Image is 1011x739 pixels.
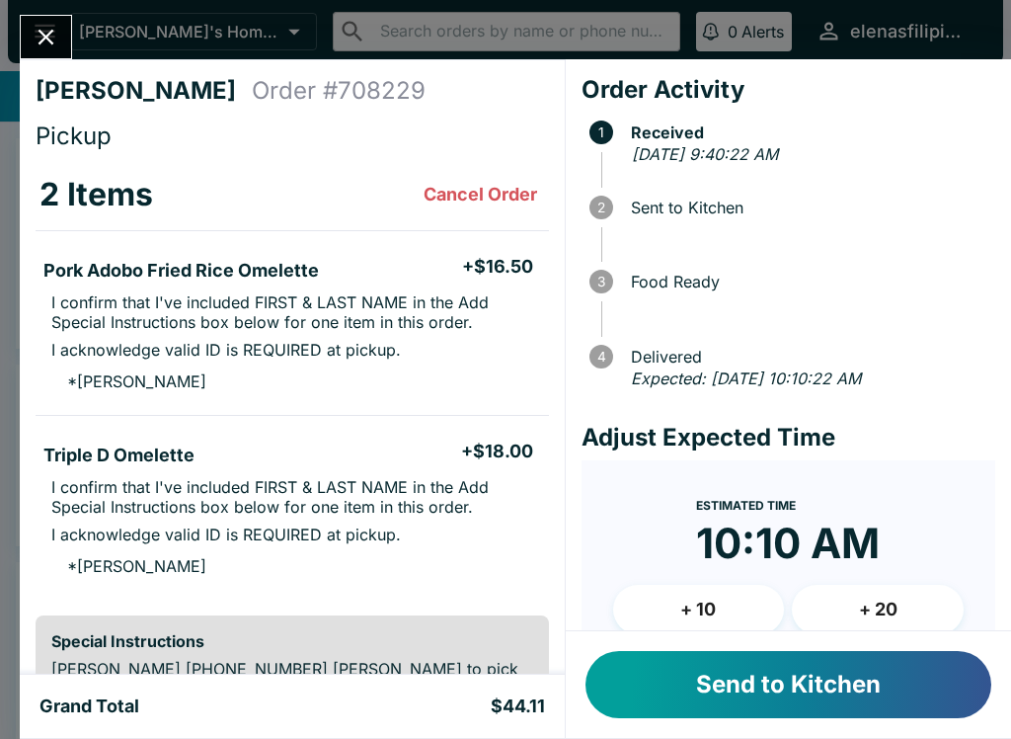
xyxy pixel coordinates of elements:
span: Estimated Time [696,498,796,513]
button: + 10 [613,585,785,634]
p: I confirm that I've included FIRST & LAST NAME in the Add Special Instructions box below for one ... [51,292,533,332]
p: * [PERSON_NAME] [51,371,206,391]
h4: Adjust Expected Time [582,423,995,452]
span: Pickup [36,122,112,150]
h5: $44.11 [491,695,545,718]
text: 3 [597,274,605,289]
text: 4 [596,349,605,365]
h4: Order # 708229 [252,76,426,106]
h3: 2 Items [39,175,153,214]
time: 10:10 AM [696,518,880,569]
button: Cancel Order [416,175,545,214]
em: Expected: [DATE] 10:10:22 AM [631,369,861,388]
span: Received [621,123,995,141]
span: Delivered [621,348,995,366]
h5: + $18.00 [461,440,533,463]
h6: Special Instructions [51,631,533,651]
p: I acknowledge valid ID is REQUIRED at pickup. [51,340,401,360]
button: Send to Kitchen [585,651,991,718]
em: [DATE] 9:40:22 AM [632,144,778,164]
h5: Grand Total [39,695,139,718]
button: + 20 [792,585,964,634]
button: Close [21,16,71,58]
table: orders table [36,159,549,600]
h5: Triple D Omelette [43,444,194,467]
p: * [PERSON_NAME] [51,556,206,576]
span: Food Ready [621,273,995,290]
p: I confirm that I've included FIRST & LAST NAME in the Add Special Instructions box below for one ... [51,477,533,517]
h4: [PERSON_NAME] [36,76,252,106]
text: 1 [598,124,604,140]
p: [PERSON_NAME] [PHONE_NUMBER] [PERSON_NAME] to pick up [51,659,533,698]
p: I acknowledge valid ID is REQUIRED at pickup. [51,525,401,544]
h5: Pork Adobo Fried Rice Omelette [43,259,319,283]
span: Sent to Kitchen [621,199,995,216]
h4: Order Activity [582,75,995,105]
h5: + $16.50 [462,255,533,279]
text: 2 [597,200,605,215]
